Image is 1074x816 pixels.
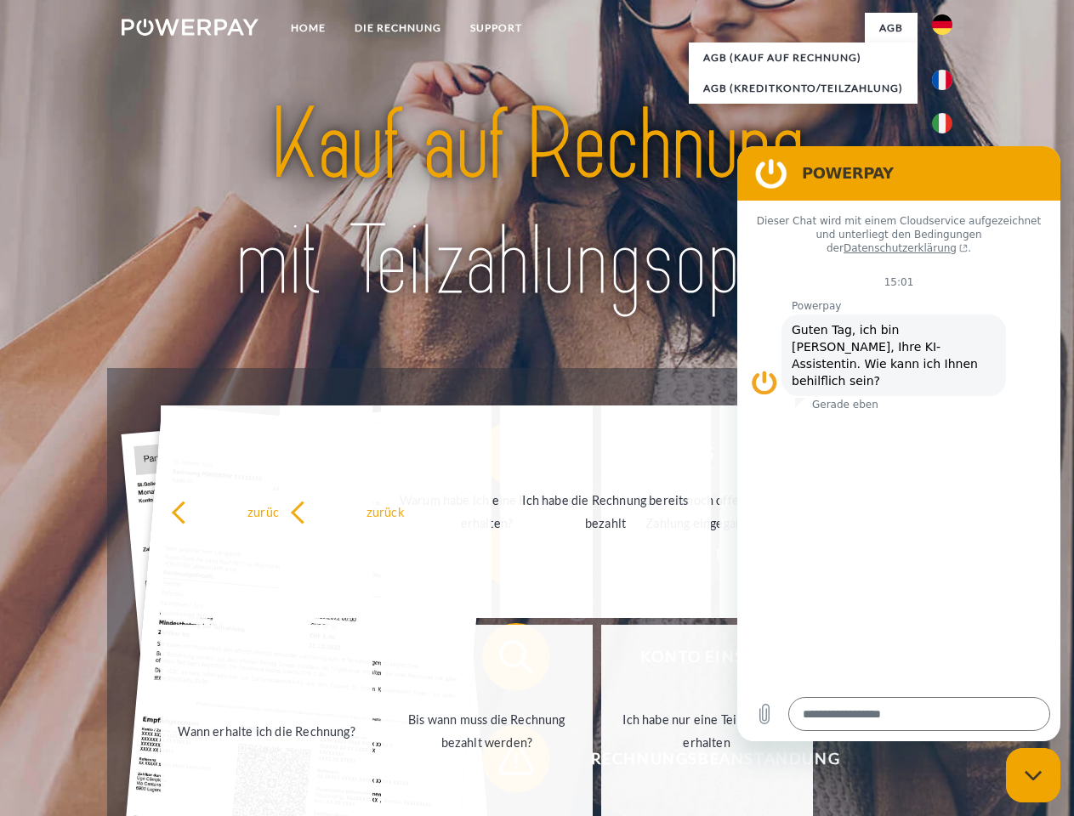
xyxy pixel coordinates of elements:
div: zurück [290,500,481,523]
iframe: Messaging-Fenster [737,146,1060,741]
img: it [932,113,952,133]
div: [PERSON_NAME] wurde retourniert [730,489,921,535]
div: Ich habe die Rechnung bereits bezahlt [510,489,702,535]
a: AGB (Kauf auf Rechnung) [689,42,918,73]
img: fr [932,70,952,90]
img: logo-powerpay-white.svg [122,19,259,36]
div: Bis wann muss die Rechnung bezahlt werden? [391,708,582,754]
a: Home [276,13,340,43]
div: zurück [171,500,362,523]
div: Wann erhalte ich die Rechnung? [171,719,362,742]
a: SUPPORT [456,13,537,43]
iframe: Schaltfläche zum Öffnen des Messaging-Fensters; Konversation läuft [1006,748,1060,802]
a: AGB (Kreditkonto/Teilzahlung) [689,73,918,104]
img: de [932,14,952,35]
a: agb [865,13,918,43]
a: DIE RECHNUNG [340,13,456,43]
div: Ich habe nur eine Teillieferung erhalten [611,708,803,754]
img: title-powerpay_de.svg [162,82,912,326]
